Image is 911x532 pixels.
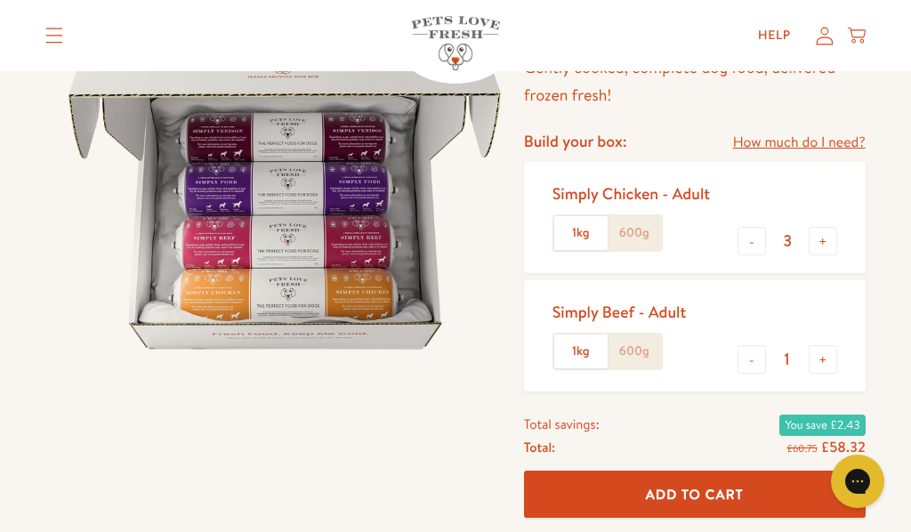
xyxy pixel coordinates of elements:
a: How much do I need? [733,131,866,155]
button: - [738,227,766,255]
s: £60.75 [786,441,817,455]
button: - [738,345,766,374]
p: Gently cooked, complete dog food, delivered frozen fresh! [524,54,866,109]
div: Simply Chicken - Adult [552,183,710,204]
span: Total: [524,436,555,459]
img: Pets Love Fresh [411,16,500,70]
label: 600g [608,335,661,368]
div: Simply Beef - Adult [552,302,687,322]
iframe: Gorgias live chat messenger [822,448,893,514]
label: 1kg [554,216,608,250]
h4: Build your box: [524,131,627,151]
button: + [809,227,837,255]
label: 600g [608,216,661,250]
span: Total savings: [524,413,600,436]
span: £58.32 [821,438,866,457]
button: Add To Cart [524,472,866,519]
summary: Translation missing: en.sections.header.menu [31,13,77,58]
label: 1kg [554,335,608,368]
a: Help [744,18,805,53]
span: You save £2.43 [779,415,865,436]
button: + [809,345,837,374]
span: Add To Cart [646,485,744,504]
